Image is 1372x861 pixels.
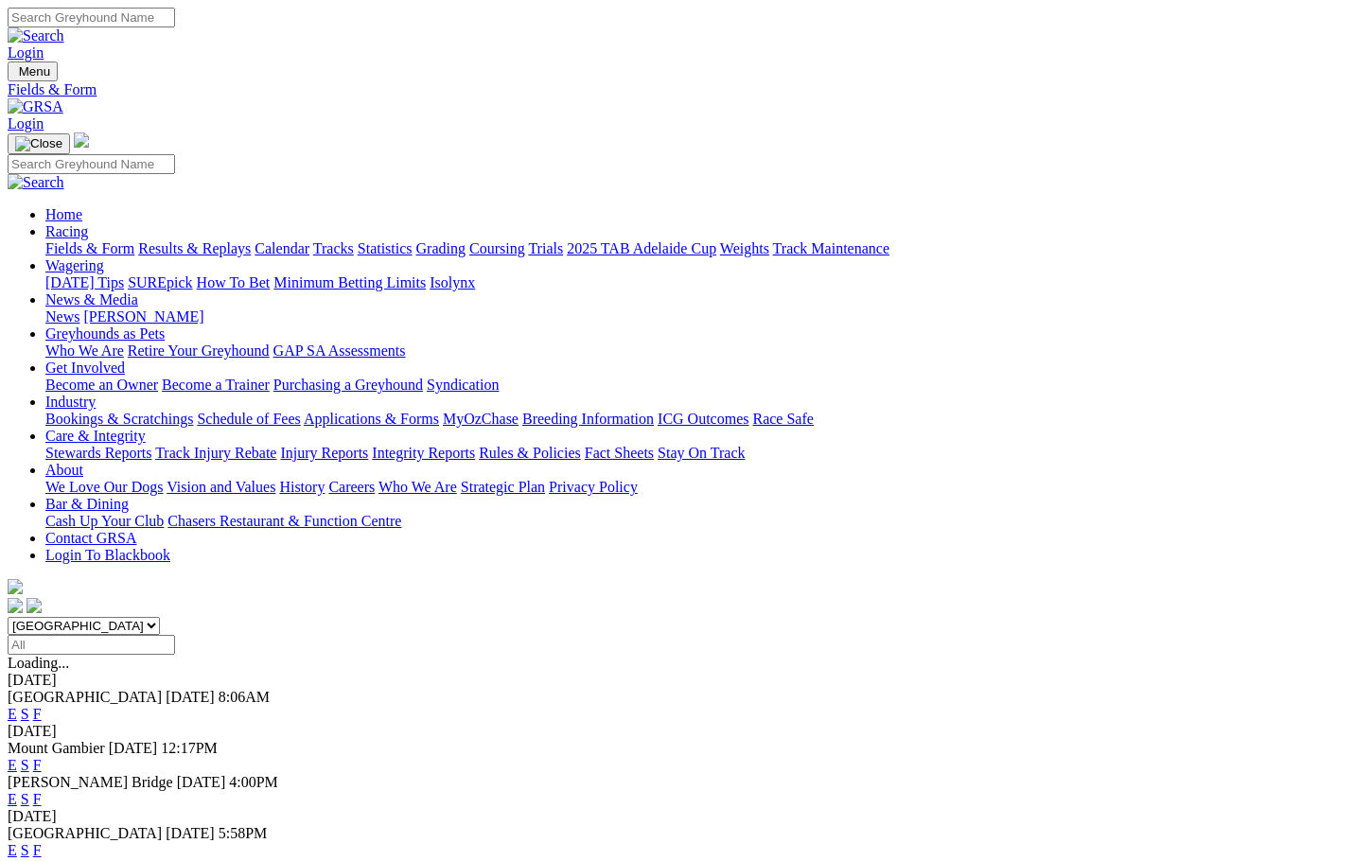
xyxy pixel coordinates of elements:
[273,343,406,359] a: GAP SA Assessments
[162,377,270,393] a: Become a Trainer
[8,98,63,115] img: GRSA
[83,308,203,325] a: [PERSON_NAME]
[45,377,1364,394] div: Get Involved
[358,240,413,256] a: Statistics
[255,240,309,256] a: Calendar
[8,740,105,756] span: Mount Gambier
[8,44,44,61] a: Login
[26,598,42,613] img: twitter.svg
[752,411,813,427] a: Race Safe
[45,411,193,427] a: Bookings & Scratchings
[328,479,375,495] a: Careers
[280,445,368,461] a: Injury Reports
[21,842,29,858] a: S
[8,8,175,27] input: Search
[8,672,1364,689] div: [DATE]
[45,257,104,273] a: Wagering
[45,394,96,410] a: Industry
[8,808,1364,825] div: [DATE]
[8,81,1364,98] a: Fields & Form
[45,445,1364,462] div: Care & Integrity
[8,635,175,655] input: Select date
[45,274,124,290] a: [DATE] Tips
[658,411,748,427] a: ICG Outcomes
[197,411,300,427] a: Schedule of Fees
[773,240,889,256] a: Track Maintenance
[45,377,158,393] a: Become an Owner
[45,462,83,478] a: About
[469,240,525,256] a: Coursing
[109,740,158,756] span: [DATE]
[138,240,251,256] a: Results & Replays
[45,513,164,529] a: Cash Up Your Club
[522,411,654,427] a: Breeding Information
[8,706,17,722] a: E
[45,530,136,546] a: Contact GRSA
[161,740,218,756] span: 12:17PM
[8,133,70,154] button: Toggle navigation
[8,655,69,671] span: Loading...
[304,411,439,427] a: Applications & Forms
[8,689,162,705] span: [GEOGRAPHIC_DATA]
[45,428,146,444] a: Care & Integrity
[313,240,354,256] a: Tracks
[128,343,270,359] a: Retire Your Greyhound
[45,513,1364,530] div: Bar & Dining
[567,240,716,256] a: 2025 TAB Adelaide Cup
[8,579,23,594] img: logo-grsa-white.png
[720,240,769,256] a: Weights
[8,115,44,132] a: Login
[45,496,129,512] a: Bar & Dining
[33,791,42,807] a: F
[273,274,426,290] a: Minimum Betting Limits
[45,343,124,359] a: Who We Are
[74,132,89,148] img: logo-grsa-white.png
[443,411,519,427] a: MyOzChase
[15,136,62,151] img: Close
[45,223,88,239] a: Racing
[219,825,268,841] span: 5:58PM
[177,774,226,790] span: [DATE]
[33,706,42,722] a: F
[45,343,1364,360] div: Greyhounds as Pets
[45,240,1364,257] div: Racing
[8,154,175,174] input: Search
[167,513,401,529] a: Chasers Restaurant & Function Centre
[219,689,270,705] span: 8:06AM
[658,445,745,461] a: Stay On Track
[128,274,192,290] a: SUREpick
[8,723,1364,740] div: [DATE]
[33,842,42,858] a: F
[45,206,82,222] a: Home
[8,842,17,858] a: E
[45,360,125,376] a: Get Involved
[528,240,563,256] a: Trials
[45,325,165,342] a: Greyhounds as Pets
[45,308,1364,325] div: News & Media
[8,791,17,807] a: E
[45,240,134,256] a: Fields & Form
[378,479,457,495] a: Who We Are
[21,706,29,722] a: S
[229,774,278,790] span: 4:00PM
[33,757,42,773] a: F
[167,479,275,495] a: Vision and Values
[45,291,138,307] a: News & Media
[279,479,325,495] a: History
[479,445,581,461] a: Rules & Policies
[8,27,64,44] img: Search
[549,479,638,495] a: Privacy Policy
[45,479,163,495] a: We Love Our Dogs
[166,689,215,705] span: [DATE]
[166,825,215,841] span: [DATE]
[8,61,58,81] button: Toggle navigation
[197,274,271,290] a: How To Bet
[8,825,162,841] span: [GEOGRAPHIC_DATA]
[430,274,475,290] a: Isolynx
[45,445,151,461] a: Stewards Reports
[45,411,1364,428] div: Industry
[273,377,423,393] a: Purchasing a Greyhound
[21,791,29,807] a: S
[8,174,64,191] img: Search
